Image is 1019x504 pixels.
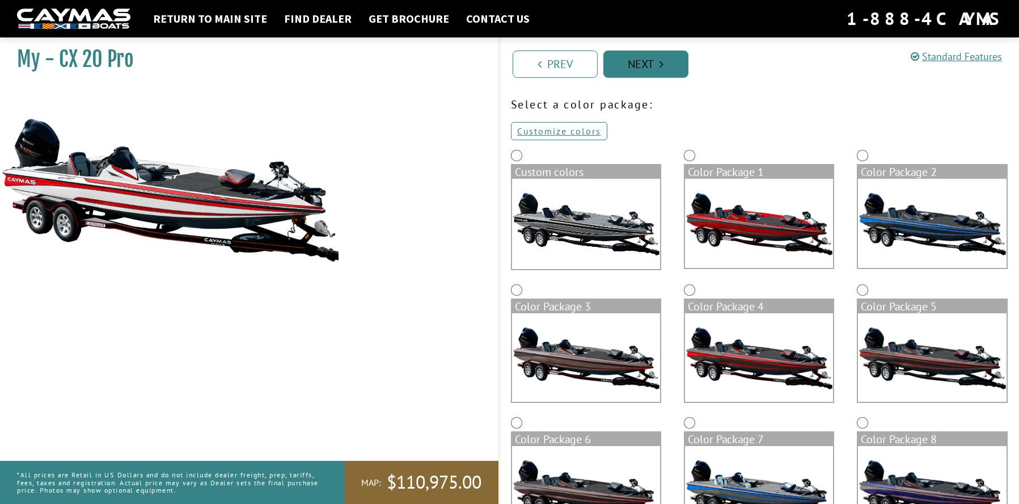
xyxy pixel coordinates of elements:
[512,179,660,269] img: cx-Base-Layer.png
[17,465,319,499] p: *All prices are Retail in US Dollars and do not include dealer freight, prep, tariffs, fees, taxe...
[858,432,1006,446] div: Color Package 8
[513,51,598,78] a: Prev
[363,11,455,26] a: Get Brochure
[278,11,357,26] a: Find Dealer
[685,300,833,313] div: Color Package 4
[685,313,833,402] img: color_package_325.png
[858,313,1006,402] img: color_package_326.png
[847,6,1002,31] div: 1-888-4CAYMAS
[511,96,1008,113] p: Select a color package:
[344,461,498,504] a: MAP:$110,975.00
[512,300,660,313] div: Color Package 3
[512,313,660,402] img: color_package_324.png
[361,477,381,489] span: MAP:
[685,179,833,268] img: color_package_322.png
[512,165,660,179] div: Custom colors
[460,11,535,26] a: Contact Us
[858,300,1006,313] div: Color Package 5
[685,432,833,446] div: Color Package 7
[17,47,470,72] h1: My - CX 20 Pro
[147,11,273,26] a: Return to main site
[685,165,833,179] div: Color Package 1
[858,179,1006,268] img: color_package_323.png
[17,9,130,30] img: white-logo-c9c8dbefe5ff5ceceb0f0178aa75bf4bb51f6bca0971e226c86eb53dfe498488.png
[603,51,688,78] a: Next
[858,165,1006,179] div: Color Package 2
[387,471,481,494] span: $110,975.00
[512,432,660,446] div: Color Package 6
[511,122,607,140] a: Customize colors
[911,50,1002,63] a: Standard Features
